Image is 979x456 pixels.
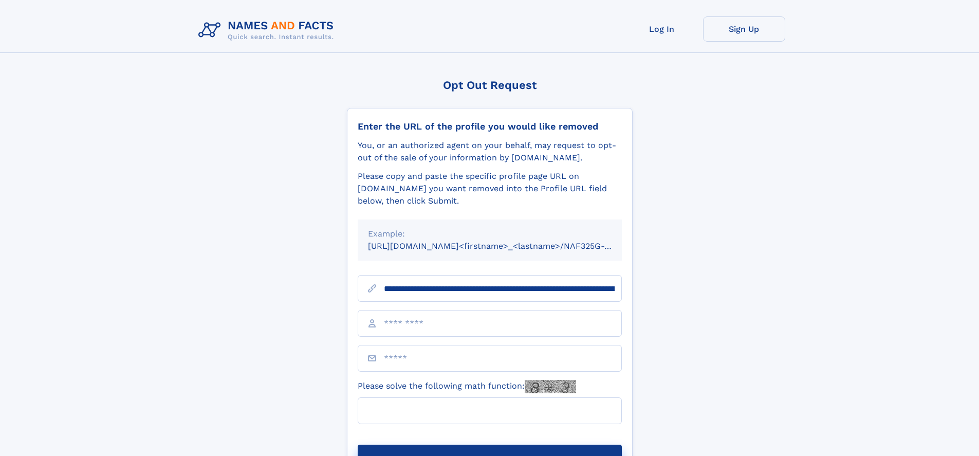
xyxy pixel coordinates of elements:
[358,121,622,132] div: Enter the URL of the profile you would like removed
[368,241,641,251] small: [URL][DOMAIN_NAME]<firstname>_<lastname>/NAF325G-xxxxxxxx
[368,228,612,240] div: Example:
[358,139,622,164] div: You, or an authorized agent on your behalf, may request to opt-out of the sale of your informatio...
[621,16,703,42] a: Log In
[703,16,785,42] a: Sign Up
[358,380,576,393] label: Please solve the following math function:
[358,170,622,207] div: Please copy and paste the specific profile page URL on [DOMAIN_NAME] you want removed into the Pr...
[194,16,342,44] img: Logo Names and Facts
[347,79,633,92] div: Opt Out Request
